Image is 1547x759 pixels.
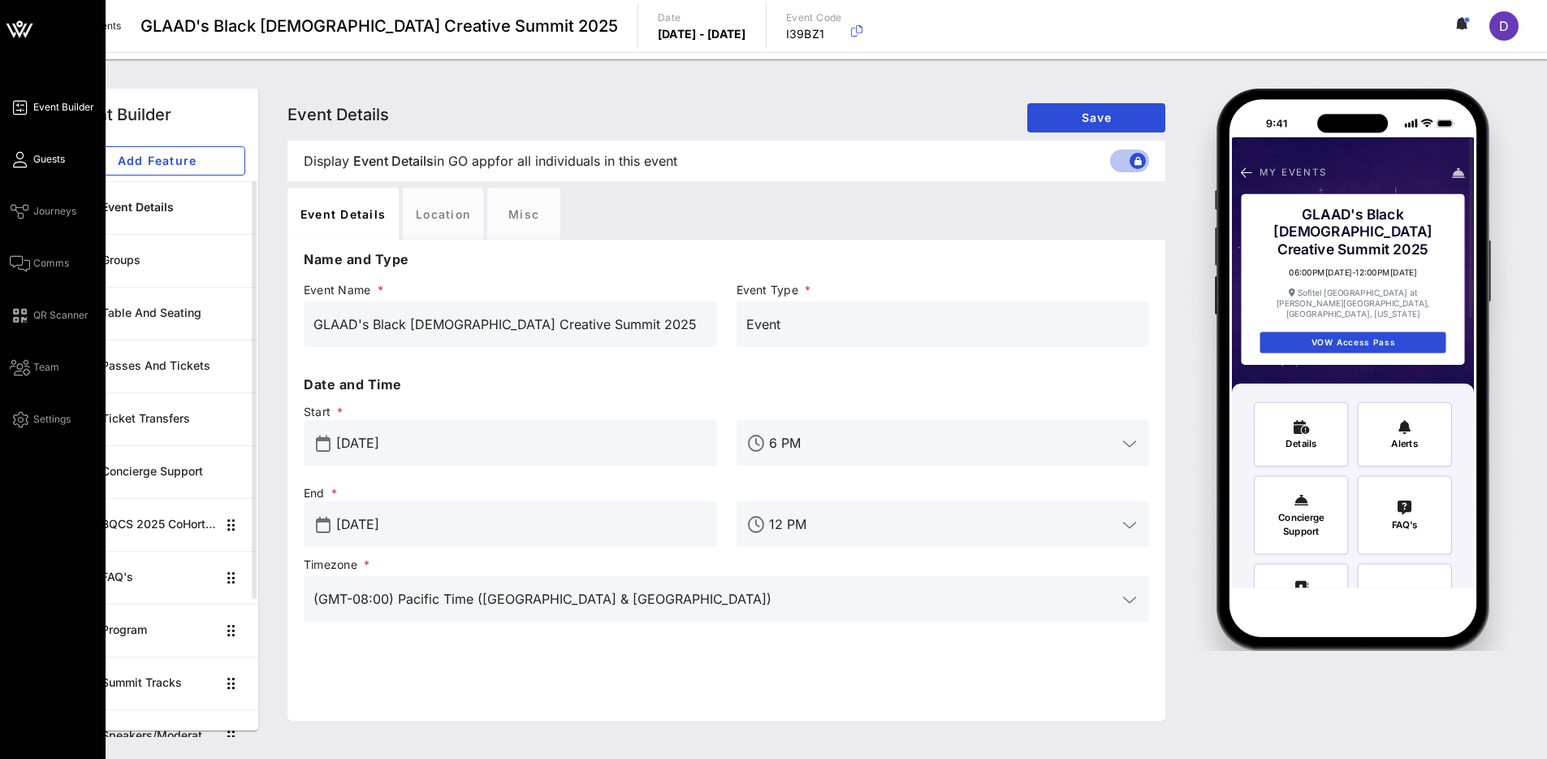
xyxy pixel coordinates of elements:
button: prepend icon [316,436,331,452]
a: Comms [10,254,69,273]
a: Summit Tracks [55,657,258,709]
input: End Time [769,511,1117,537]
span: Display in GO app [304,151,677,171]
a: Journeys [10,202,76,221]
div: Misc [487,188,560,240]
div: Event Builder [68,102,171,127]
a: BQCS 2025 CoHort Guestbook [55,498,258,551]
p: I39BZ1 [786,26,842,42]
a: Groups [55,234,258,287]
span: Start [304,404,717,420]
span: Timezone [304,557,1149,573]
input: Start Time [769,430,1117,456]
a: Program [55,604,258,657]
div: Ticket Transfers [102,412,245,426]
span: Event Details [287,105,389,124]
span: for all individuals in this event [495,151,677,171]
a: Settings [10,410,71,429]
span: Guests [33,152,65,167]
span: Team [33,360,59,375]
span: GLAAD's Black [DEMOGRAPHIC_DATA] Creative Summit 2025 [140,14,618,38]
span: QR Scanner [33,308,89,323]
button: Save [1027,103,1165,132]
a: Event Details [55,181,258,234]
div: Event Details [287,188,399,240]
input: Event Type [746,311,1140,337]
div: Program [102,623,216,637]
div: Passes and Tickets [102,359,245,373]
div: Concierge Support [102,465,245,479]
input: Start Date [336,430,707,456]
span: D [1499,18,1509,34]
p: [DATE] - [DATE] [658,26,746,42]
button: Add Feature [68,146,245,176]
span: End [304,485,717,501]
a: Guests [10,150,65,169]
a: Table and Seating [55,287,258,340]
span: Settings [33,412,71,427]
div: BQCS 2025 CoHort Guestbook [102,518,216,531]
div: Location [403,188,483,240]
input: End Date [336,511,707,537]
a: Concierge Support [55,445,258,498]
span: Add Feature [82,154,231,167]
div: Table and Seating [102,306,245,320]
div: Speakers/Moderators [102,729,216,743]
span: Event Details [353,151,434,171]
a: FAQ's [55,551,258,604]
input: Event Name [313,311,707,337]
div: FAQ's [102,570,216,584]
a: QR Scanner [10,306,89,325]
input: Timezone [313,586,1117,612]
div: Groups [102,254,245,267]
p: Name and Type [304,249,1149,269]
a: Passes and Tickets [55,340,258,393]
a: Event Builder [10,98,94,117]
p: Date [658,10,746,26]
p: Date and Time [304,375,1149,394]
span: Event Type [737,282,1150,298]
span: Comms [33,256,69,271]
div: Event Details [102,201,245,215]
span: Journeys [33,204,76,219]
a: Ticket Transfers [55,393,258,445]
span: Event Builder [33,100,94,115]
div: Summit Tracks [102,676,216,690]
span: Save [1040,111,1152,124]
span: Event Name [304,282,717,298]
button: prepend icon [316,517,331,533]
a: Team [10,358,59,377]
div: D [1489,11,1519,41]
p: Event Code [786,10,842,26]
